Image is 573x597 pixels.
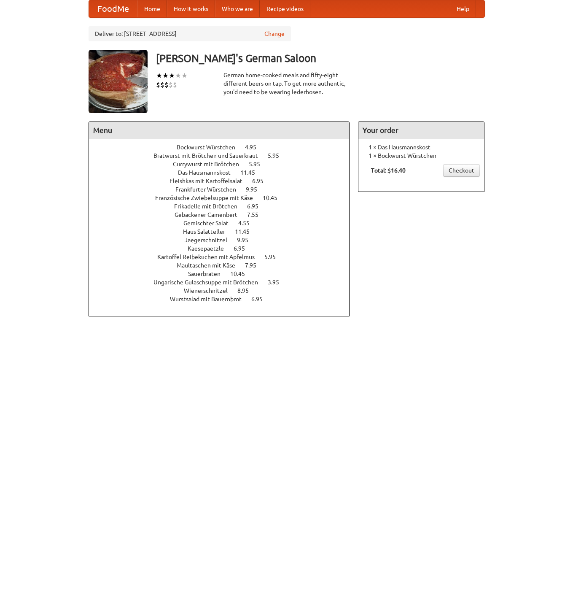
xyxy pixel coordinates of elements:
li: 1 × Das Hausmannskost [363,143,480,151]
span: Bratwurst mit Brötchen und Sauerkraut [153,152,266,159]
a: Wienerschnitzel 8.95 [184,287,264,294]
span: 4.55 [238,220,258,227]
span: 6.95 [234,245,253,252]
a: Ungarische Gulaschsuppe mit Brötchen 3.95 [153,279,295,286]
li: $ [169,80,173,89]
a: Change [264,30,285,38]
a: Bockwurst Würstchen 4.95 [177,144,272,151]
div: German home-cooked meals and fifty-eight different beers on tap. To get more authentic, you'd nee... [223,71,350,96]
span: 10.45 [230,270,253,277]
span: Kartoffel Reibekuchen mit Apfelmus [157,254,263,260]
span: 9.95 [246,186,266,193]
span: Haus Salatteller [183,228,234,235]
a: Haus Salatteller 11.45 [183,228,265,235]
li: 1 × Bockwurst Würstchen [363,151,480,160]
span: Wienerschnitzel [184,287,236,294]
span: 7.55 [247,211,267,218]
a: Home [137,0,167,17]
span: 6.95 [252,178,272,184]
a: Checkout [443,164,480,177]
span: Gemischter Salat [183,220,237,227]
span: Ungarische Gulaschsuppe mit Brötchen [153,279,266,286]
a: Who we are [215,0,260,17]
span: Fleishkas mit Kartoffelsalat [169,178,251,184]
a: Gebackener Camenbert 7.55 [175,211,274,218]
a: Jaegerschnitzel 9.95 [185,237,264,243]
li: $ [173,80,177,89]
span: 5.95 [249,161,269,167]
span: 5.95 [268,152,288,159]
a: Recipe videos [260,0,310,17]
span: 3.95 [268,279,288,286]
h4: Your order [358,122,484,139]
span: 8.95 [237,287,257,294]
span: Bockwurst Würstchen [177,144,244,151]
span: Gebackener Camenbert [175,211,246,218]
span: Frikadelle mit Brötchen [174,203,246,210]
span: Französische Zwiebelsuppe mit Käse [155,194,261,201]
span: 10.45 [263,194,286,201]
a: Kartoffel Reibekuchen mit Apfelmus 5.95 [157,254,291,260]
a: Das Hausmannskost 11.45 [178,169,271,176]
a: Bratwurst mit Brötchen und Sauerkraut 5.95 [153,152,295,159]
span: 5.95 [264,254,284,260]
span: Currywurst mit Brötchen [173,161,247,167]
a: FoodMe [89,0,137,17]
a: Französische Zwiebelsuppe mit Käse 10.45 [155,194,293,201]
span: Kaesepaetzle [188,245,232,252]
a: Currywurst mit Brötchen 5.95 [173,161,276,167]
span: 11.45 [240,169,264,176]
li: ★ [162,71,169,80]
span: Das Hausmannskost [178,169,239,176]
li: $ [160,80,164,89]
span: 4.95 [245,144,265,151]
span: Wurstsalad mit Bauernbrot [170,296,250,303]
span: 6.95 [247,203,267,210]
a: How it works [167,0,215,17]
a: Frankfurter Würstchen 9.95 [175,186,273,193]
span: Frankfurter Würstchen [175,186,245,193]
a: Gemischter Salat 4.55 [183,220,265,227]
span: 9.95 [237,237,257,243]
li: ★ [169,71,175,80]
li: ★ [181,71,188,80]
a: Wurstsalad mit Bauernbrot 6.95 [170,296,278,303]
li: ★ [175,71,181,80]
h4: Menu [89,122,350,139]
a: Kaesepaetzle 6.95 [188,245,261,252]
span: Maultaschen mit Käse [177,262,244,269]
li: $ [164,80,169,89]
b: Total: $16.40 [371,167,406,174]
li: ★ [156,71,162,80]
a: Sauerbraten 10.45 [188,270,261,277]
span: 7.95 [245,262,265,269]
li: $ [156,80,160,89]
span: Jaegerschnitzel [185,237,236,243]
div: Deliver to: [STREET_ADDRESS] [89,26,291,41]
h3: [PERSON_NAME]'s German Saloon [156,50,485,67]
a: Help [450,0,476,17]
a: Frikadelle mit Brötchen 6.95 [174,203,274,210]
a: Fleishkas mit Kartoffelsalat 6.95 [169,178,279,184]
a: Maultaschen mit Käse 7.95 [177,262,272,269]
img: angular.jpg [89,50,148,113]
span: 6.95 [251,296,271,303]
span: Sauerbraten [188,270,229,277]
span: 11.45 [235,228,258,235]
